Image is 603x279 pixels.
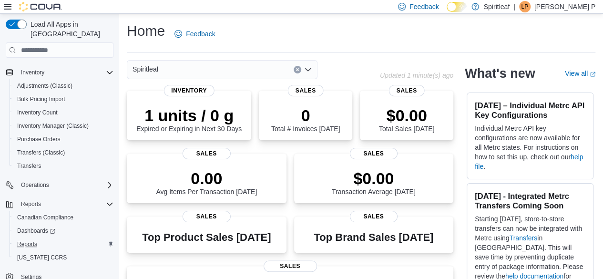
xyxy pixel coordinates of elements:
span: [US_STATE] CCRS [17,254,67,261]
button: Canadian Compliance [10,211,117,224]
button: Transfers (Classic) [10,146,117,159]
img: Cova [19,2,62,11]
button: Inventory Count [10,106,117,119]
svg: External link [590,72,595,77]
span: Inventory Manager (Classic) [13,120,113,132]
span: Sales [288,85,324,96]
a: Transfers [13,160,45,172]
h1: Home [127,21,165,41]
span: Load All Apps in [GEOGRAPHIC_DATA] [27,20,113,39]
h3: Top Brand Sales [DATE] [314,232,433,243]
span: Transfers (Classic) [17,149,65,156]
span: Purchase Orders [17,135,61,143]
span: Transfers (Classic) [13,147,113,158]
a: Transfers (Classic) [13,147,69,158]
span: Purchase Orders [13,134,113,145]
p: Updated 1 minute(s) ago [380,72,453,79]
span: Sales [389,85,425,96]
p: $0.00 [332,169,416,188]
a: Purchase Orders [13,134,64,145]
span: Washington CCRS [13,252,113,263]
p: [PERSON_NAME] P [534,1,595,12]
button: Open list of options [304,66,312,73]
span: Bulk Pricing Import [17,95,65,103]
span: Sales [264,260,317,272]
span: Inventory [17,67,113,78]
button: Operations [2,178,117,192]
span: Sales [183,211,230,222]
span: Sales [350,211,398,222]
div: Transaction Average [DATE] [332,169,416,196]
button: Reports [10,238,117,251]
span: Adjustments (Classic) [13,80,113,92]
span: Dashboards [13,225,113,237]
h3: [DATE] - Integrated Metrc Transfers Coming Soon [475,191,585,210]
button: Purchase Orders [10,133,117,146]
span: Feedback [186,29,215,39]
div: Avg Items Per Transaction [DATE] [156,169,257,196]
button: [US_STATE] CCRS [10,251,117,264]
span: Inventory [21,69,44,76]
p: 1 units / 0 g [136,106,242,125]
a: [US_STATE] CCRS [13,252,71,263]
a: Inventory Count [13,107,61,118]
span: Inventory Manager (Classic) [17,122,89,130]
a: Dashboards [13,225,59,237]
span: Sales [350,148,398,159]
input: Dark Mode [447,2,467,12]
span: Bulk Pricing Import [13,93,113,105]
button: Operations [17,179,53,191]
a: Dashboards [10,224,117,238]
div: Total # Invoices [DATE] [271,106,340,133]
span: Inventory [164,85,215,96]
div: Levon P [519,1,531,12]
button: Transfers [10,159,117,173]
button: Reports [2,197,117,211]
button: Inventory [2,66,117,79]
a: Transfers [509,234,537,242]
h2: What's new [465,66,535,81]
a: Canadian Compliance [13,212,77,223]
span: Inventory Count [17,109,58,116]
p: Spiritleaf [484,1,510,12]
span: Reports [21,200,41,208]
span: LP [521,1,528,12]
span: Operations [21,181,49,189]
button: Clear input [294,66,301,73]
p: 0 [271,106,340,125]
span: Adjustments (Classic) [17,82,72,90]
span: Transfers [13,160,113,172]
div: Expired or Expiring in Next 30 Days [136,106,242,133]
span: Feedback [409,2,439,11]
span: Inventory Count [13,107,113,118]
span: Transfers [17,162,41,170]
p: Individual Metrc API key configurations are now available for all Metrc states. For instructions ... [475,124,585,171]
button: Adjustments (Classic) [10,79,117,93]
span: Dashboards [17,227,55,235]
a: Inventory Manager (Classic) [13,120,92,132]
button: Reports [17,198,45,210]
button: Bulk Pricing Import [10,93,117,106]
p: $0.00 [379,106,434,125]
span: Canadian Compliance [13,212,113,223]
span: Canadian Compliance [17,214,73,221]
button: Inventory Manager (Classic) [10,119,117,133]
a: View allExternal link [565,70,595,77]
a: Reports [13,238,41,250]
h3: [DATE] – Individual Metrc API Key Configurations [475,101,585,120]
div: Total Sales [DATE] [379,106,434,133]
a: Bulk Pricing Import [13,93,69,105]
a: Feedback [171,24,219,43]
button: Inventory [17,67,48,78]
span: Spiritleaf [133,63,158,75]
span: Reports [13,238,113,250]
span: Operations [17,179,113,191]
p: | [513,1,515,12]
h3: Top Product Sales [DATE] [142,232,271,243]
span: Reports [17,240,37,248]
span: Reports [17,198,113,210]
p: 0.00 [156,169,257,188]
span: Sales [183,148,230,159]
a: Adjustments (Classic) [13,80,76,92]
